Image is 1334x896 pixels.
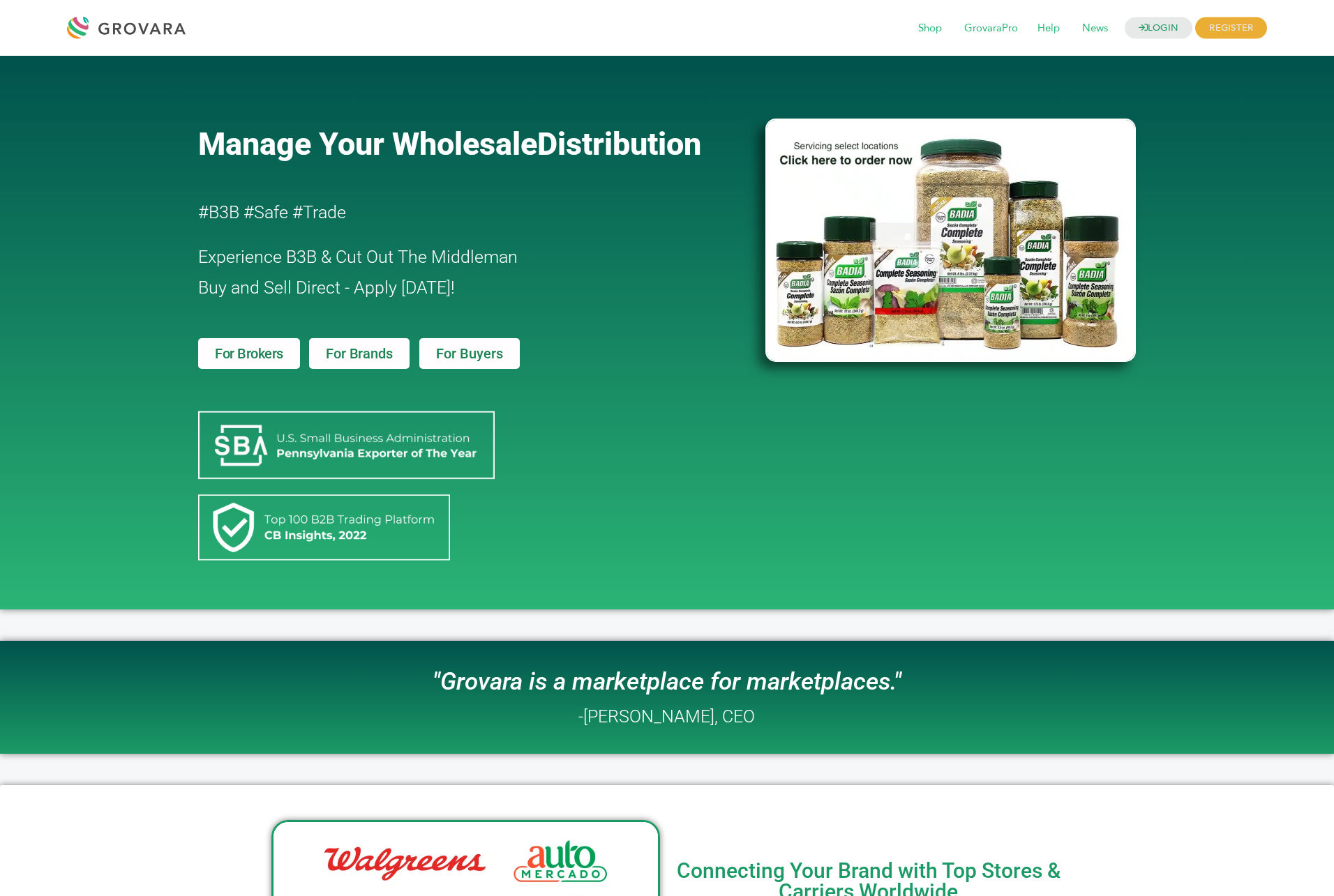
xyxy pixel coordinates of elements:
[908,15,952,42] span: Shop
[198,197,685,228] h2: #B3B #Safe #Trade
[198,278,455,298] span: Buy and Sell Direct - Apply [DATE]!
[309,338,409,369] a: For Brands
[1072,15,1118,42] span: News
[1125,17,1193,39] a: LOGIN
[198,126,537,162] span: Manage Your Wholesale
[1195,17,1267,39] span: REGISTER
[537,126,701,162] span: Distribution
[326,347,392,360] span: For Brands
[198,126,742,162] a: Manage Your WholesaleDistribution
[1028,15,1070,42] span: Help
[436,347,503,360] span: For Buyers
[954,21,1028,36] a: GrovaraPro
[954,15,1028,42] span: GrovaraPro
[198,338,300,369] a: For Brokers
[578,708,755,725] h2: -[PERSON_NAME], CEO
[419,338,520,369] a: For Buyers
[1072,21,1118,36] a: News
[1028,21,1070,36] a: Help
[215,347,283,360] span: For Brokers
[908,21,952,36] a: Shop
[198,247,518,267] span: Experience B3B & Cut Out The Middleman
[433,667,901,696] i: "Grovara is a marketplace for marketplaces."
